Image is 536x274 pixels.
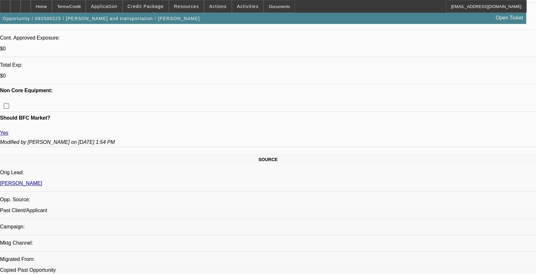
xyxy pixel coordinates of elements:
button: Resources [169,0,204,12]
span: Activities [237,4,259,9]
span: Credit Package [128,4,164,9]
button: Activities [232,0,264,12]
span: Actions [209,4,227,9]
a: Open Ticket [493,12,525,23]
span: Opportunity / 092500225 / [PERSON_NAME] and transportation / [PERSON_NAME] [3,16,200,21]
span: Application [91,4,117,9]
span: Resources [174,4,199,9]
button: Application [86,0,122,12]
span: SOURCE [258,157,278,162]
button: Actions [204,0,232,12]
button: Credit Package [123,0,169,12]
